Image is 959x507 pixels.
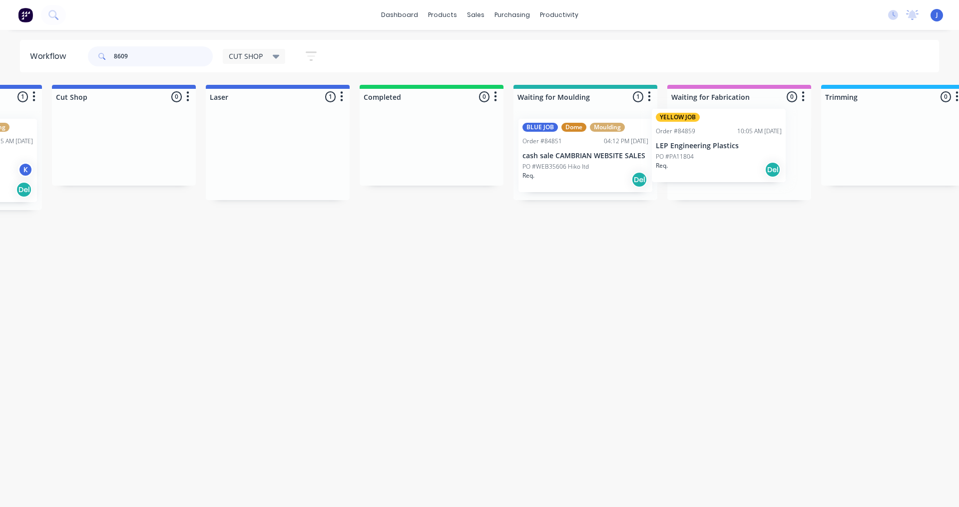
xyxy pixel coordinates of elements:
div: productivity [535,7,583,22]
span: J [936,10,938,19]
input: Search for orders... [114,46,213,66]
div: sales [462,7,489,22]
img: Factory [18,7,33,22]
div: products [423,7,462,22]
div: Workflow [30,50,71,62]
a: dashboard [376,7,423,22]
div: purchasing [489,7,535,22]
span: CUT SHOP [229,51,263,61]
